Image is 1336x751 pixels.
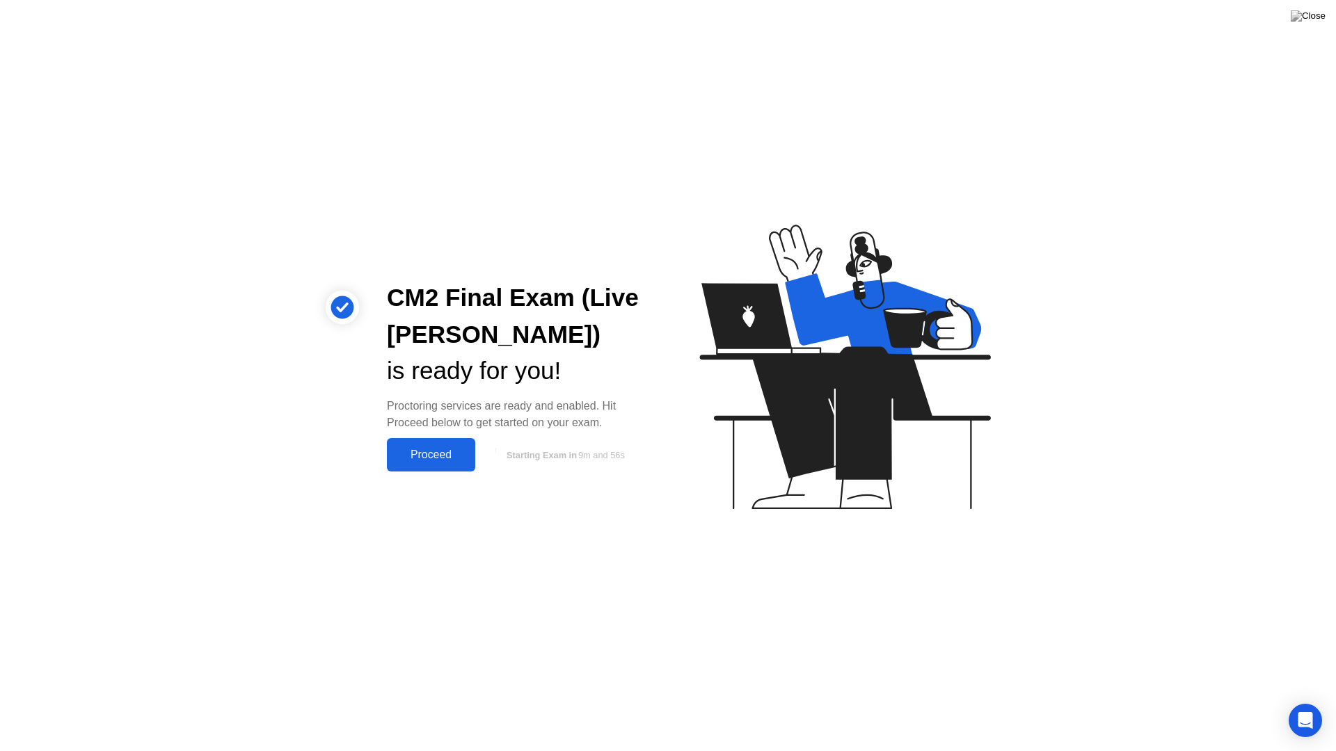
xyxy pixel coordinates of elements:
button: Starting Exam in9m and 56s [482,442,646,468]
div: CM2 Final Exam (Live [PERSON_NAME]) [387,280,646,353]
div: Proceed [391,449,471,461]
button: Proceed [387,438,475,471]
div: is ready for you! [387,353,646,389]
div: Proctoring services are ready and enabled. Hit Proceed below to get started on your exam. [387,398,646,431]
img: Close [1291,10,1326,22]
span: 9m and 56s [578,450,625,460]
div: Open Intercom Messenger [1289,704,1322,737]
